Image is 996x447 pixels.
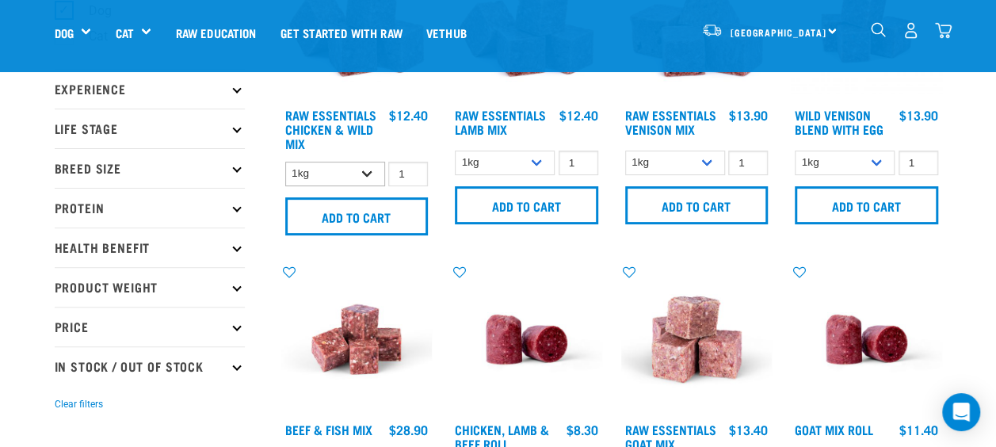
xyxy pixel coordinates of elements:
[899,151,938,175] input: 1
[55,109,245,148] p: Life Stage
[285,111,376,147] a: Raw Essentials Chicken & Wild Mix
[795,186,938,224] input: Add to cart
[55,307,245,346] p: Price
[728,151,768,175] input: 1
[791,264,942,415] img: Raw Essentials Chicken Lamb Beef Bulk Minced Raw Dog Food Roll Unwrapped
[625,426,716,447] a: Raw Essentials Goat Mix
[455,111,546,132] a: Raw Essentials Lamb Mix
[285,197,429,235] input: Add to cart
[935,22,952,39] img: home-icon@2x.png
[388,162,428,186] input: 1
[871,22,886,37] img: home-icon-1@2x.png
[389,108,428,122] div: $12.40
[414,1,479,64] a: Vethub
[701,23,723,37] img: van-moving.png
[285,426,372,433] a: Beef & Fish Mix
[389,422,428,437] div: $28.90
[455,186,598,224] input: Add to cart
[942,393,980,431] div: Open Intercom Messenger
[625,111,716,132] a: Raw Essentials Venison Mix
[795,426,873,433] a: Goat Mix Roll
[729,108,768,122] div: $13.90
[115,24,133,42] a: Cat
[55,346,245,386] p: In Stock / Out Of Stock
[795,111,883,132] a: Wild Venison Blend with Egg
[55,69,245,109] p: Experience
[55,267,245,307] p: Product Weight
[55,24,74,42] a: Dog
[451,264,602,415] img: Raw Essentials Chicken Lamb Beef Bulk Minced Raw Dog Food Roll Unwrapped
[899,422,938,437] div: $11.40
[899,108,938,122] div: $13.90
[55,188,245,227] p: Protein
[269,1,414,64] a: Get started with Raw
[621,264,773,415] img: Goat M Ix 38448
[567,422,598,437] div: $8.30
[55,148,245,188] p: Breed Size
[625,186,769,224] input: Add to cart
[729,422,768,437] div: $13.40
[455,426,549,447] a: Chicken, Lamb & Beef Roll
[55,227,245,267] p: Health Benefit
[559,151,598,175] input: 1
[559,108,598,122] div: $12.40
[731,29,826,35] span: [GEOGRAPHIC_DATA]
[281,264,433,415] img: Beef Mackerel 1
[55,397,103,411] button: Clear filters
[163,1,268,64] a: Raw Education
[903,22,919,39] img: user.png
